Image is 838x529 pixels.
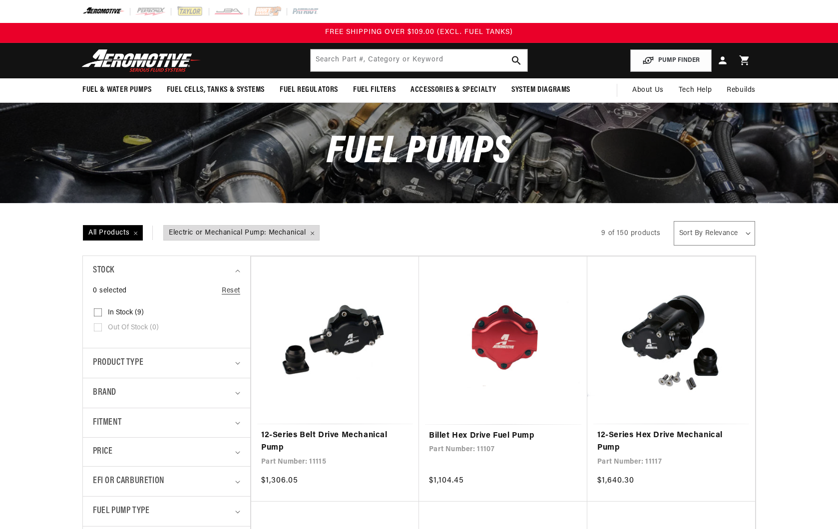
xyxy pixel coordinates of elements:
[511,85,570,95] span: System Diagrams
[93,356,143,370] span: Product type
[93,474,164,489] span: EFI or Carburetion
[93,467,240,496] summary: EFI or Carburetion (0 selected)
[82,85,152,95] span: Fuel & Water Pumps
[261,429,409,455] a: 12-Series Belt Drive Mechanical Pump
[93,438,240,466] summary: Price
[83,226,142,241] span: All Products
[163,226,320,241] a: Electric or Mechanical Pump: Mechanical
[411,85,496,95] span: Accessories & Specialty
[346,78,403,102] summary: Fuel Filters
[108,308,144,317] span: In stock (9)
[93,416,121,430] span: Fitment
[93,445,112,459] span: Price
[93,256,240,285] summary: Stock (0 selected)
[272,78,346,102] summary: Fuel Regulators
[327,133,511,172] span: Fuel Pumps
[93,504,149,519] span: Fuel Pump Type
[280,85,338,95] span: Fuel Regulators
[159,78,272,102] summary: Fuel Cells, Tanks & Systems
[625,78,671,102] a: About Us
[630,49,712,72] button: PUMP FINDER
[93,497,240,526] summary: Fuel Pump Type (0 selected)
[679,85,712,96] span: Tech Help
[311,49,527,71] input: Search by Part Number, Category or Keyword
[403,78,504,102] summary: Accessories & Specialty
[727,85,756,96] span: Rebuilds
[93,386,116,400] span: Brand
[429,430,577,443] a: Billet Hex Drive Fuel Pump
[82,226,163,241] a: All Products
[504,78,578,102] summary: System Diagrams
[93,285,127,296] span: 0 selected
[93,378,240,408] summary: Brand (0 selected)
[671,78,719,102] summary: Tech Help
[164,226,319,241] span: Electric or Mechanical Pump: Mechanical
[601,230,660,237] span: 9 of 150 products
[719,78,763,102] summary: Rebuilds
[597,429,745,455] a: 12-Series Hex Drive Mechanical Pump
[75,78,159,102] summary: Fuel & Water Pumps
[93,348,240,378] summary: Product type (0 selected)
[353,85,396,95] span: Fuel Filters
[108,323,159,332] span: Out of stock (0)
[505,49,527,71] button: search button
[325,28,513,36] span: FREE SHIPPING OVER $109.00 (EXCL. FUEL TANKS)
[222,285,240,296] a: Reset
[93,264,114,278] span: Stock
[632,86,664,94] span: About Us
[79,49,204,72] img: Aeromotive
[167,85,265,95] span: Fuel Cells, Tanks & Systems
[93,408,240,438] summary: Fitment (0 selected)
